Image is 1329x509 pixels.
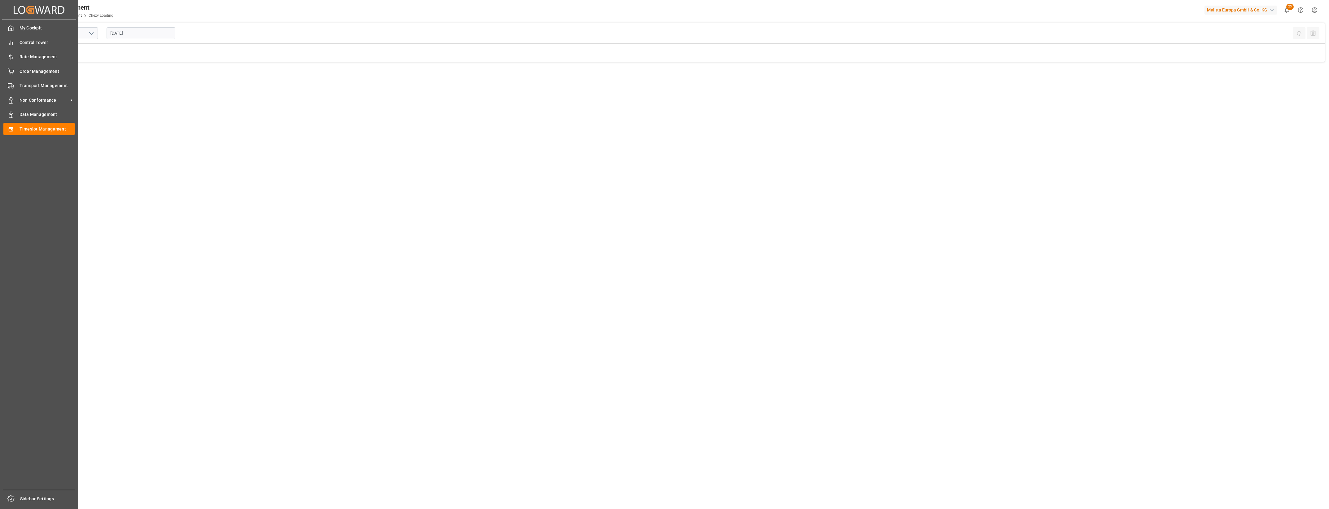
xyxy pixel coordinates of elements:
[1294,3,1308,17] button: Help Center
[3,36,75,48] a: Control Tower
[20,97,68,104] span: Non Conformance
[86,29,96,38] button: open menu
[3,22,75,34] a: My Cockpit
[107,27,175,39] input: DD-MM-YYYY
[3,108,75,121] a: Data Management
[1204,4,1280,16] button: Melitta Europa GmbH & Co. KG
[1286,4,1294,10] span: 23
[20,25,75,31] span: My Cockpit
[20,126,75,132] span: Timeslot Management
[20,111,75,118] span: Data Management
[20,68,75,75] span: Order Management
[3,80,75,92] a: Transport Management
[20,39,75,46] span: Control Tower
[3,123,75,135] a: Timeslot Management
[3,65,75,77] a: Order Management
[1280,3,1294,17] button: show 23 new notifications
[20,54,75,60] span: Rate Management
[1204,6,1277,15] div: Melitta Europa GmbH & Co. KG
[20,496,76,502] span: Sidebar Settings
[20,82,75,89] span: Transport Management
[3,51,75,63] a: Rate Management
